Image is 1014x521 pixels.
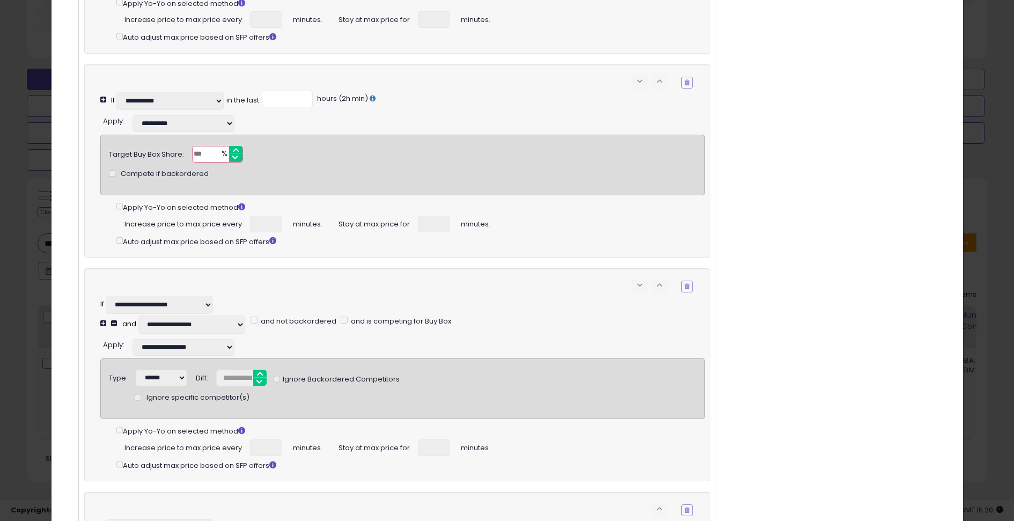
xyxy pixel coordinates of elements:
[103,336,124,350] div: :
[685,79,689,86] i: Remove Condition
[116,235,705,247] div: Auto adjust max price based on SFP offers
[461,439,490,453] span: minutes.
[339,216,410,230] span: Stay at max price for
[124,11,242,25] span: Increase price to max price every
[109,146,184,160] div: Target Buy Box Share:
[259,316,336,326] span: and not backordered
[116,459,705,471] div: Auto adjust max price based on SFP offers
[655,76,665,86] span: keyboard_arrow_up
[293,11,322,25] span: minutes.
[339,11,410,25] span: Stay at max price for
[103,113,124,127] div: :
[349,316,451,326] span: and is competing for Buy Box
[226,96,259,106] div: in the last
[461,216,490,230] span: minutes.
[655,280,665,290] span: keyboard_arrow_up
[124,216,242,230] span: Increase price to max price every
[196,370,208,384] div: Diff:
[685,507,689,513] i: Remove Condition
[116,31,705,42] div: Auto adjust max price based on SFP offers
[116,201,705,212] div: Apply Yo-Yo on selected method
[215,146,232,163] span: %
[635,76,645,86] span: keyboard_arrow_down
[103,340,123,350] span: Apply
[124,439,242,453] span: Increase price to max price every
[103,116,123,126] span: Apply
[339,439,410,453] span: Stay at max price for
[655,504,665,514] span: keyboard_arrow_up
[461,11,490,25] span: minutes.
[635,280,645,290] span: keyboard_arrow_down
[280,375,400,385] span: Ignore Backordered Competitors
[315,93,368,104] span: hours (2h min)
[146,393,249,403] span: Ignore specific competitor(s)
[109,370,128,384] div: Type:
[293,216,322,230] span: minutes.
[116,424,705,436] div: Apply Yo-Yo on selected method
[121,169,209,179] span: Compete if backordered
[293,439,322,453] span: minutes.
[685,283,689,290] i: Remove Condition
